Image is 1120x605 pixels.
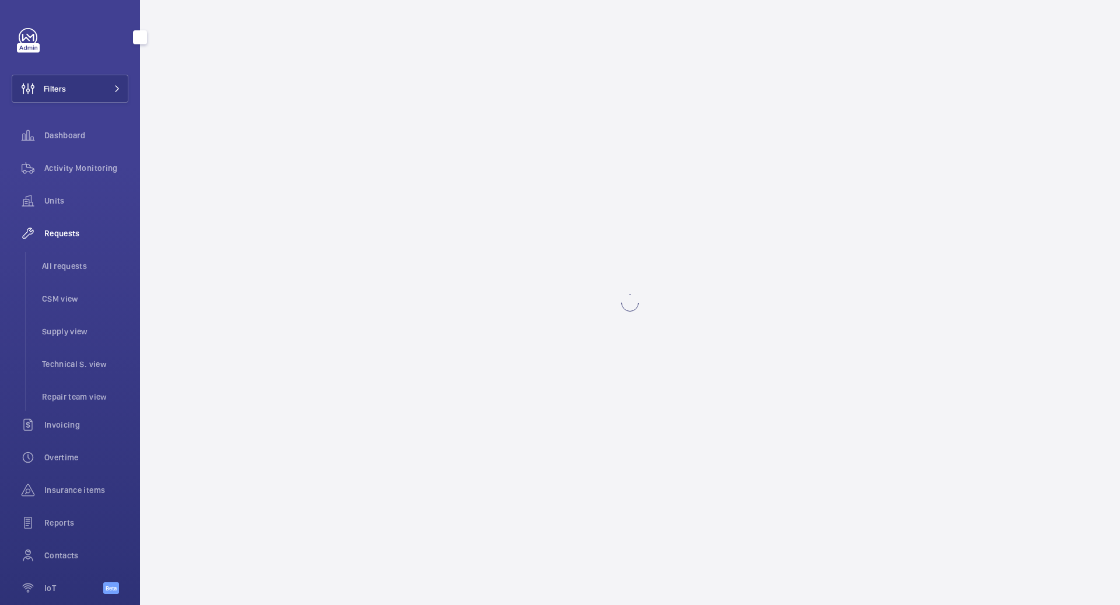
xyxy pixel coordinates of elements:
[103,582,119,594] span: Beta
[42,293,128,305] span: CSM view
[44,195,128,207] span: Units
[44,83,66,95] span: Filters
[44,550,128,561] span: Contacts
[44,419,128,431] span: Invoicing
[42,326,128,337] span: Supply view
[44,228,128,239] span: Requests
[44,130,128,141] span: Dashboard
[44,484,128,496] span: Insurance items
[12,75,128,103] button: Filters
[44,582,103,594] span: IoT
[42,358,128,370] span: Technical S. view
[42,260,128,272] span: All requests
[44,452,128,463] span: Overtime
[44,517,128,529] span: Reports
[42,391,128,403] span: Repair team view
[44,162,128,174] span: Activity Monitoring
